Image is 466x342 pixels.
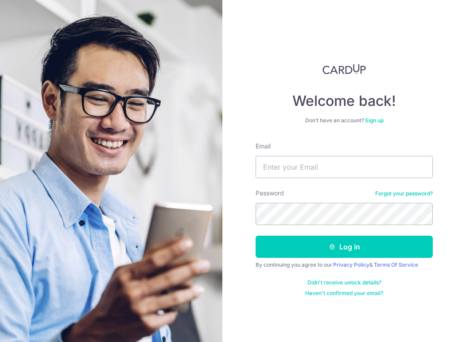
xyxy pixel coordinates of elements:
div: By continuing you agree to our & [256,261,433,268]
img: CardUp Logo [322,64,366,74]
button: Log in [256,236,433,258]
div: Don’t have an account? [256,117,433,124]
h4: Welcome back! [256,92,433,110]
a: Haven't confirmed your email? [305,290,383,297]
input: Enter your Email [256,156,433,178]
a: Privacy Policy [333,261,369,268]
a: Sign up [365,117,384,124]
label: Email [256,142,271,151]
label: Password [256,189,284,198]
a: Forgot your password? [375,190,433,197]
a: Terms Of Service [374,261,418,268]
a: Didn't receive unlock details? [307,279,381,286]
